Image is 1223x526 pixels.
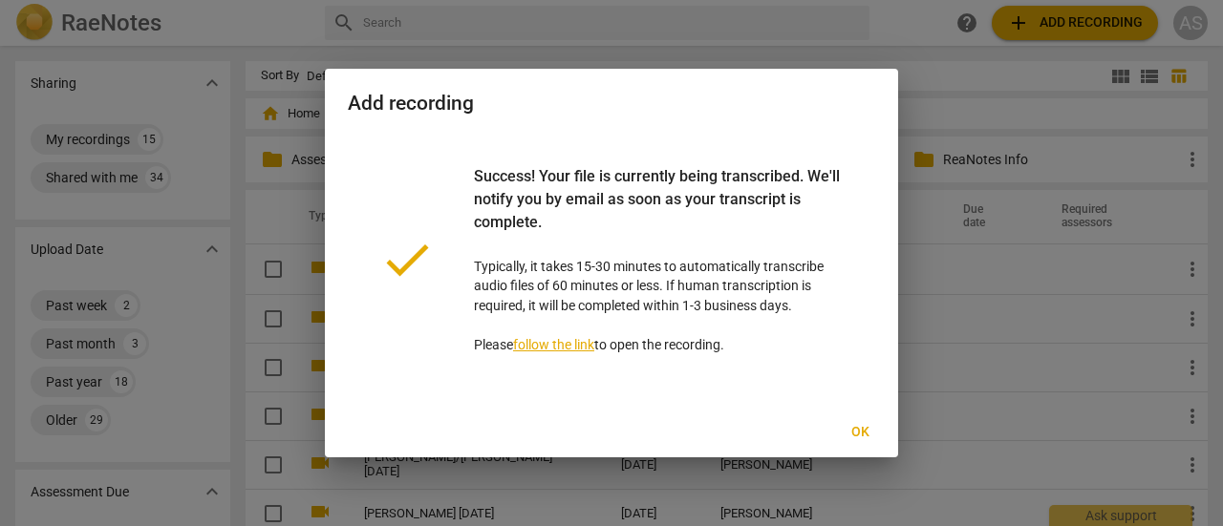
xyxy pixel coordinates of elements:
span: done [378,231,436,288]
button: Ok [829,415,890,450]
div: Success! Your file is currently being transcribed. We'll notify you by email as soon as your tran... [474,165,845,257]
span: Ok [845,423,875,442]
p: Typically, it takes 15-30 minutes to automatically transcribe audio files of 60 minutes or less. ... [474,165,845,355]
h2: Add recording [348,92,875,116]
a: follow the link [513,337,594,352]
